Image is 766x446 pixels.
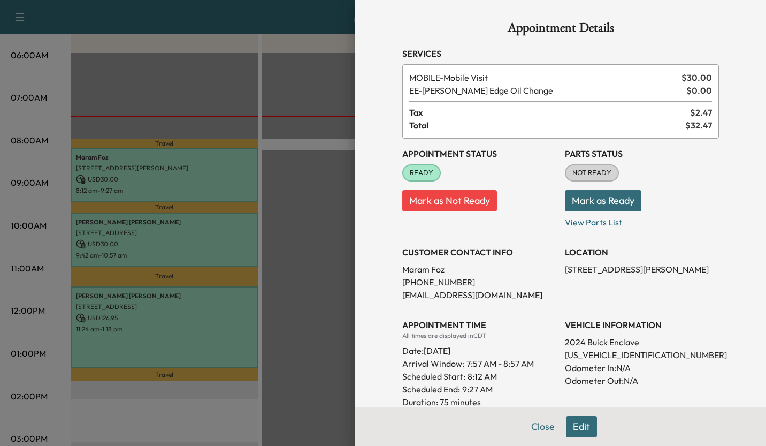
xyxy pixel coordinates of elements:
[565,263,719,276] p: [STREET_ADDRESS][PERSON_NAME]
[402,383,460,396] p: Scheduled End:
[565,246,719,259] h3: LOCATION
[565,319,719,331] h3: VEHICLE INFORMATION
[565,361,719,374] p: Odometer In: N/A
[402,396,556,409] p: Duration: 75 minutes
[565,147,719,160] h3: Parts Status
[402,357,556,370] p: Arrival Window:
[565,336,719,349] p: 2024 Buick Enclave
[402,246,556,259] h3: CUSTOMER CONTACT INFO
[402,331,556,340] div: All times are displayed in CDT
[566,416,597,437] button: Edit
[524,416,562,437] button: Close
[565,374,719,387] p: Odometer Out: N/A
[566,168,618,178] span: NOT READY
[685,119,712,132] span: $ 32.47
[409,84,682,97] span: Ewing Edge Oil Change
[462,383,493,396] p: 9:27 AM
[468,370,497,383] p: 8:12 AM
[402,21,719,39] h1: Appointment Details
[402,289,556,301] p: [EMAIL_ADDRESS][DOMAIN_NAME]
[403,168,440,178] span: READY
[402,47,719,60] h3: Services
[402,370,465,383] p: Scheduled Start:
[565,211,719,229] p: View Parts List
[409,106,690,119] span: Tax
[402,340,556,357] div: Date: [DATE]
[402,276,556,289] p: [PHONE_NUMBER]
[402,190,497,211] button: Mark as Not Ready
[690,106,712,119] span: $ 2.47
[409,71,677,84] span: Mobile Visit
[686,84,712,97] span: $ 0.00
[466,357,534,370] span: 7:57 AM - 8:57 AM
[681,71,712,84] span: $ 30.00
[565,190,641,211] button: Mark as Ready
[409,119,685,132] span: Total
[565,349,719,361] p: [US_VEHICLE_IDENTIFICATION_NUMBER]
[402,147,556,160] h3: Appointment Status
[402,319,556,331] h3: APPOINTMENT TIME
[402,263,556,276] p: Maram Foz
